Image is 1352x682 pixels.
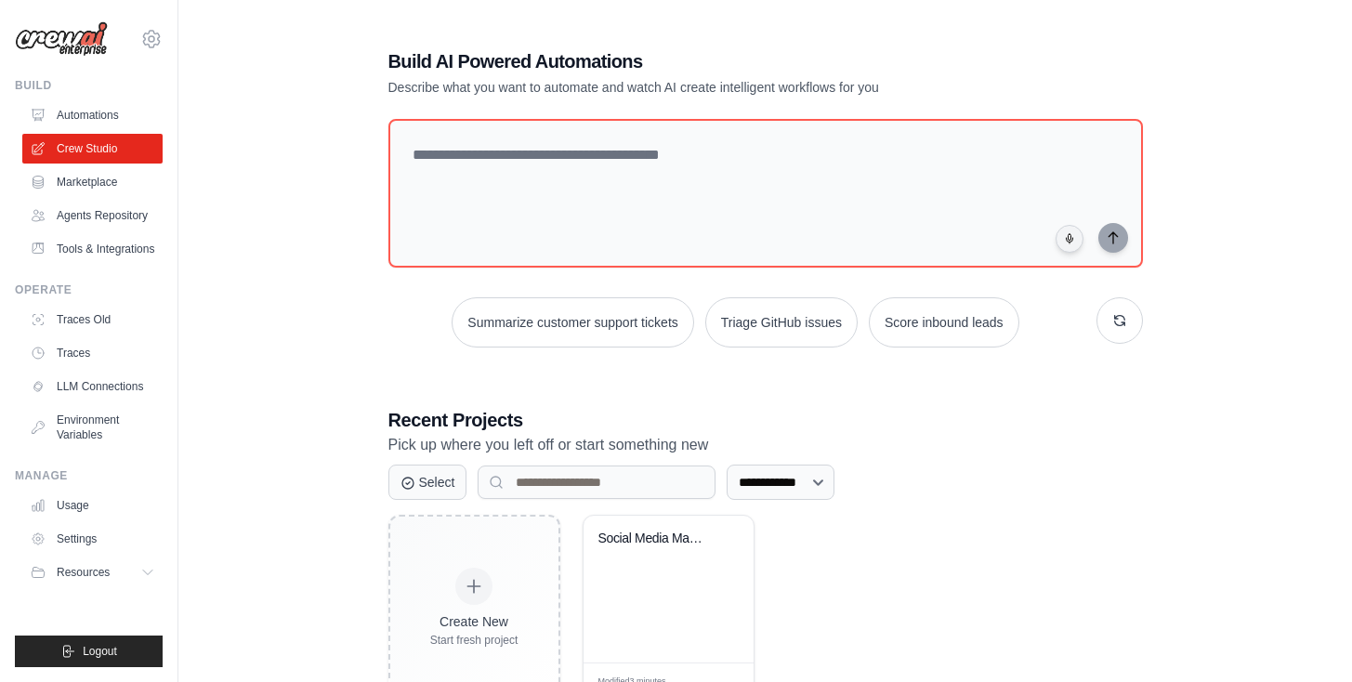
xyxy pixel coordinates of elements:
[705,297,858,348] button: Triage GitHub issues
[22,491,163,520] a: Usage
[1056,225,1083,253] button: Click to speak your automation idea
[57,565,110,580] span: Resources
[22,234,163,264] a: Tools & Integrations
[598,531,711,547] div: Social Media Management Automation
[22,167,163,197] a: Marketplace
[388,48,1013,74] h1: Build AI Powered Automations
[22,134,163,164] a: Crew Studio
[1096,297,1143,344] button: Get new suggestions
[452,297,693,348] button: Summarize customer support tickets
[388,407,1143,433] h3: Recent Projects
[430,612,518,631] div: Create New
[388,433,1143,457] p: Pick up where you left off or start something new
[15,468,163,483] div: Manage
[15,21,108,57] img: Logo
[22,201,163,230] a: Agents Repository
[22,524,163,554] a: Settings
[22,305,163,334] a: Traces Old
[22,405,163,450] a: Environment Variables
[430,633,518,648] div: Start fresh project
[15,636,163,667] button: Logout
[22,557,163,587] button: Resources
[15,282,163,297] div: Operate
[22,338,163,368] a: Traces
[388,465,467,500] button: Select
[15,78,163,93] div: Build
[22,372,163,401] a: LLM Connections
[83,644,117,659] span: Logout
[388,78,1013,97] p: Describe what you want to automate and watch AI create intelligent workflows for you
[22,100,163,130] a: Automations
[869,297,1019,348] button: Score inbound leads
